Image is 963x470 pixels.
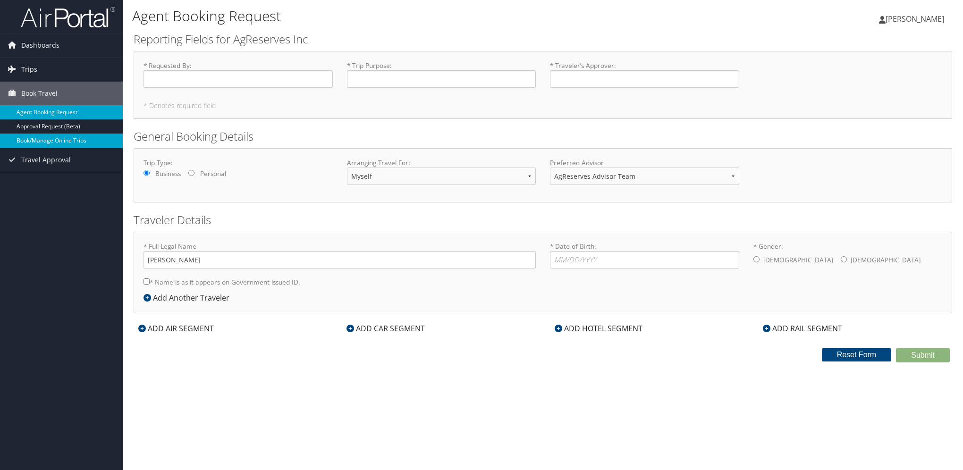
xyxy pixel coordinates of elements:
[550,251,739,269] input: * Date of Birth:
[550,70,739,88] input: * Traveler’s Approver:
[144,278,150,285] input: * Name is as it appears on Government issued ID.
[841,256,847,262] input: * Gender:[DEMOGRAPHIC_DATA][DEMOGRAPHIC_DATA]
[550,242,739,269] label: * Date of Birth:
[886,14,944,24] span: [PERSON_NAME]
[21,82,58,105] span: Book Travel
[21,34,59,57] span: Dashboards
[21,6,115,28] img: airportal-logo.png
[763,251,833,269] label: [DEMOGRAPHIC_DATA]
[144,102,942,109] h5: * Denotes required field
[879,5,954,33] a: [PERSON_NAME]
[132,6,680,26] h1: Agent Booking Request
[342,323,430,334] div: ADD CAR SEGMENT
[851,251,921,269] label: [DEMOGRAPHIC_DATA]
[144,158,333,168] label: Trip Type:
[144,70,333,88] input: * Requested By:
[134,128,952,144] h2: General Booking Details
[134,31,952,47] h2: Reporting Fields for AgReserves Inc
[144,273,300,291] label: * Name is as it appears on Government issued ID.
[134,212,952,228] h2: Traveler Details
[144,251,536,269] input: * Full Legal Name
[200,169,226,178] label: Personal
[347,158,536,168] label: Arranging Travel For:
[550,323,647,334] div: ADD HOTEL SEGMENT
[144,242,536,269] label: * Full Legal Name
[550,158,739,168] label: Preferred Advisor
[550,61,739,88] label: * Traveler’s Approver :
[144,292,234,303] div: Add Another Traveler
[896,348,950,362] button: Submit
[155,169,181,178] label: Business
[753,256,760,262] input: * Gender:[DEMOGRAPHIC_DATA][DEMOGRAPHIC_DATA]
[21,58,37,81] span: Trips
[822,348,892,361] button: Reset Form
[347,70,536,88] input: * Trip Purpose:
[144,61,333,88] label: * Requested By :
[21,148,71,172] span: Travel Approval
[347,61,536,88] label: * Trip Purpose :
[758,323,847,334] div: ADD RAIL SEGMENT
[134,323,219,334] div: ADD AIR SEGMENT
[753,242,943,270] label: * Gender:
